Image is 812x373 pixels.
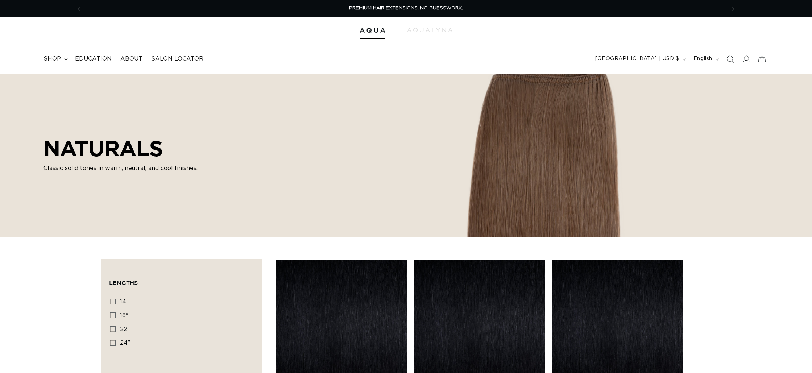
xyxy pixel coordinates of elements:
[689,52,722,66] button: English
[407,28,452,32] img: aqualyna.com
[591,52,689,66] button: [GEOGRAPHIC_DATA] | USD $
[349,6,463,11] span: PREMIUM HAIR EXTENSIONS. NO GUESSWORK.
[120,326,130,332] span: 22"
[109,267,254,293] summary: Lengths (0 selected)
[75,55,112,63] span: Education
[71,51,116,67] a: Education
[116,51,147,67] a: About
[120,299,129,304] span: 14"
[120,55,142,63] span: About
[109,279,138,286] span: Lengths
[360,28,385,33] img: Aqua Hair Extensions
[725,2,741,16] button: Next announcement
[147,51,208,67] a: Salon Locator
[39,51,71,67] summary: shop
[71,2,87,16] button: Previous announcement
[43,136,207,161] h2: NATURALS
[722,51,738,67] summary: Search
[120,312,128,318] span: 18"
[43,55,61,63] span: shop
[693,55,712,63] span: English
[120,340,130,346] span: 24"
[43,164,207,173] p: Classic solid tones in warm, neutral, and cool finishes.
[595,55,679,63] span: [GEOGRAPHIC_DATA] | USD $
[151,55,203,63] span: Salon Locator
